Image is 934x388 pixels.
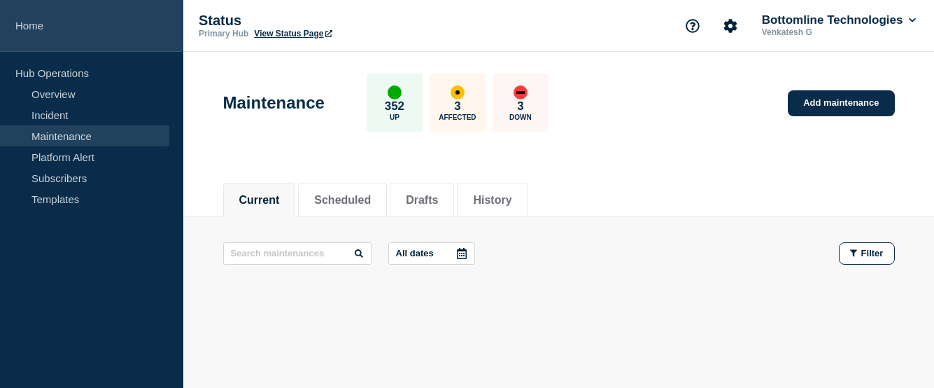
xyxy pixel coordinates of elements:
a: View Status Page [254,29,332,39]
div: affected [451,85,465,99]
div: up [388,85,402,99]
span: Filter [861,248,884,258]
input: Search maintenances [223,242,372,265]
button: Bottomline Technologies [759,13,919,27]
a: Add maintenance [788,90,894,116]
button: Drafts [406,194,438,207]
p: Down [509,113,532,121]
button: History [473,194,511,207]
p: 3 [517,99,523,113]
p: Up [390,113,399,121]
h1: Maintenance [223,93,325,113]
p: Venkatesh G [759,27,905,37]
p: 3 [454,99,460,113]
p: All dates [396,248,434,258]
p: Primary Hub [199,29,248,39]
p: Affected [439,113,476,121]
p: 352 [385,99,404,113]
p: Status [199,13,479,29]
button: All dates [388,242,475,265]
button: Filter [839,242,895,265]
button: Current [239,194,280,207]
button: Account settings [716,11,745,41]
div: down [514,85,528,99]
button: Scheduled [314,194,371,207]
button: Support [678,11,707,41]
